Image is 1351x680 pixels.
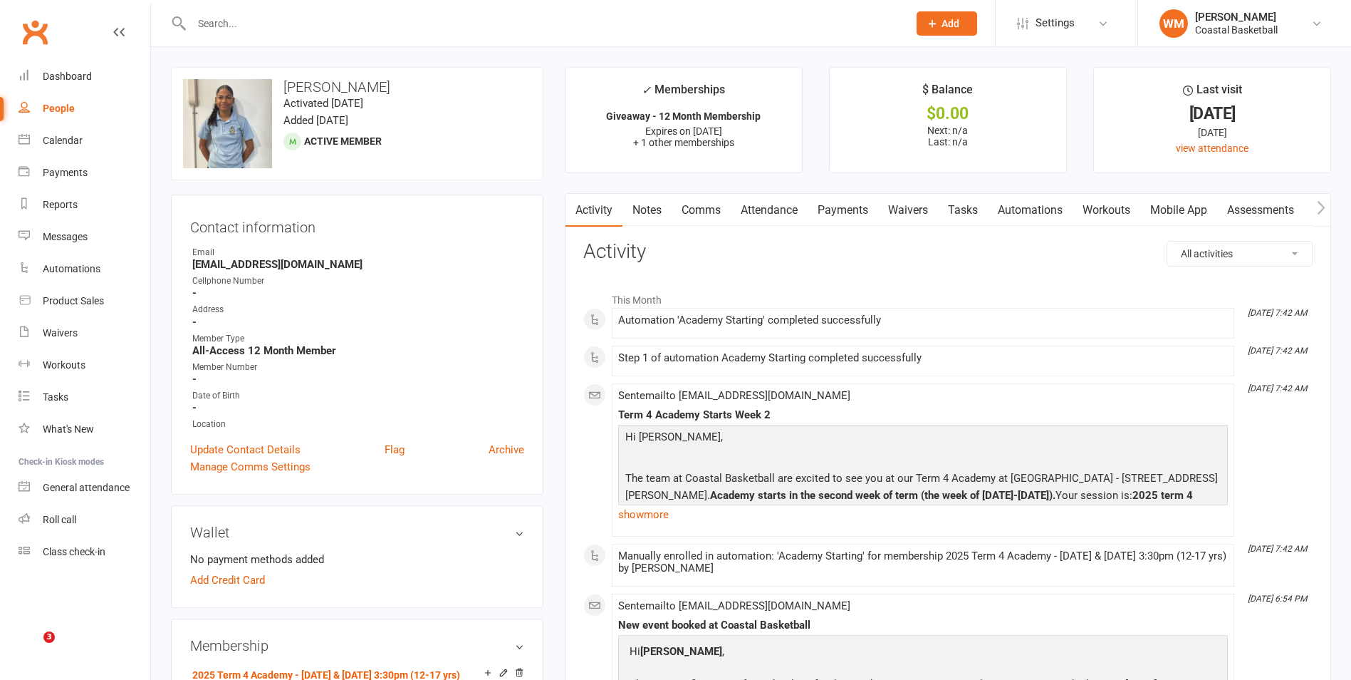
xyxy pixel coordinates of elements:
[1248,308,1307,318] i: [DATE] 7:42 AM
[808,194,878,227] a: Payments
[192,258,524,271] strong: [EMAIL_ADDRESS][DOMAIN_NAME]
[1107,106,1318,121] div: [DATE]
[304,135,382,147] span: Active member
[565,194,622,227] a: Activity
[19,93,150,125] a: People
[192,401,524,414] strong: -
[626,643,1208,664] p: Hi ,
[190,441,301,458] a: Update Contact Details
[489,441,524,458] a: Archive
[43,71,92,82] div: Dashboard
[1217,194,1304,227] a: Assessments
[43,167,88,178] div: Payments
[19,504,150,536] a: Roll call
[192,418,524,431] div: Location
[190,214,524,235] h3: Contact information
[43,546,105,557] div: Class check-in
[618,619,1228,632] div: New event booked at Coastal Basketball
[19,157,150,189] a: Payments
[190,525,524,540] h3: Wallet
[19,536,150,568] a: Class kiosk mode
[642,83,651,97] i: ✓
[938,194,988,227] a: Tasks
[19,285,150,317] a: Product Sales
[192,246,524,259] div: Email
[43,514,76,525] div: Roll call
[283,97,363,110] time: Activated [DATE]
[43,482,130,493] div: General attendance
[192,361,524,374] div: Member Number
[1036,7,1075,39] span: Settings
[187,14,898,34] input: Search...
[192,332,524,346] div: Member Type
[731,194,808,227] a: Attendance
[1195,24,1278,36] div: Coastal Basketball
[43,359,85,371] div: Workouts
[1195,11,1278,24] div: [PERSON_NAME]
[19,125,150,157] a: Calendar
[43,263,100,274] div: Automations
[1248,383,1307,393] i: [DATE] 7:42 AM
[1183,81,1242,106] div: Last visit
[19,472,150,504] a: General attendance kiosk mode
[878,194,938,227] a: Waivers
[192,389,524,403] div: Date of Birth
[618,389,850,402] span: Sent email to [EMAIL_ADDRESS][DOMAIN_NAME]
[583,241,1313,263] h3: Activity
[192,344,524,357] strong: All-Access 12 Month Member
[19,189,150,221] a: Reports
[192,373,524,386] strong: -
[941,18,959,29] span: Add
[19,61,150,93] a: Dashboard
[19,381,150,413] a: Tasks
[283,114,348,127] time: Added [DATE]
[14,632,48,666] iframe: Intercom live chat
[917,11,977,36] button: Add
[17,14,53,50] a: Clubworx
[1140,194,1217,227] a: Mobile App
[1176,143,1248,154] a: view attendance
[192,274,524,288] div: Cellphone Number
[19,349,150,381] a: Workouts
[1073,194,1140,227] a: Workouts
[43,199,78,210] div: Reports
[622,428,1224,449] p: Hi [PERSON_NAME],
[43,327,78,339] div: Waivers
[43,423,94,435] div: What's New
[618,314,1228,326] div: Automation 'Academy Starting' completed successfully
[190,458,311,475] a: Manage Comms Settings
[43,135,83,146] div: Calendar
[190,572,265,589] a: Add Credit Card
[19,221,150,253] a: Messages
[618,352,1228,364] div: Step 1 of automation Academy Starting completed successfully
[43,632,55,643] span: 3
[642,81,725,107] div: Memberships
[192,316,524,329] strong: -
[622,194,672,227] a: Notes
[583,285,1313,308] li: This Month
[43,103,75,114] div: People
[633,137,734,148] span: + 1 other memberships
[43,391,68,403] div: Tasks
[843,125,1053,148] p: Next: n/a Last: n/a
[640,645,722,658] strong: [PERSON_NAME]
[19,413,150,445] a: What's New
[192,287,524,299] strong: -
[19,253,150,285] a: Automations
[43,231,88,242] div: Messages
[19,317,150,349] a: Waivers
[192,303,524,316] div: Address
[618,505,1228,525] a: show more
[1248,594,1307,604] i: [DATE] 6:54 PM
[843,106,1053,121] div: $0.00
[183,79,272,168] img: image1756797756.png
[618,409,1228,421] div: Term 4 Academy Starts Week 2
[1107,125,1318,140] div: [DATE]
[922,81,973,106] div: $ Balance
[1248,346,1307,356] i: [DATE] 7:42 AM
[618,550,1228,575] div: Manually enrolled in automation: 'Academy Starting' for membership 2025 Term 4 Academy - [DATE] &...
[672,194,731,227] a: Comms
[622,470,1224,525] p: The team at Coastal Basketball are excited to see you at our Term 4 Academy at [GEOGRAPHIC_DATA] ...
[645,125,722,137] span: Expires on [DATE]
[43,295,104,306] div: Product Sales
